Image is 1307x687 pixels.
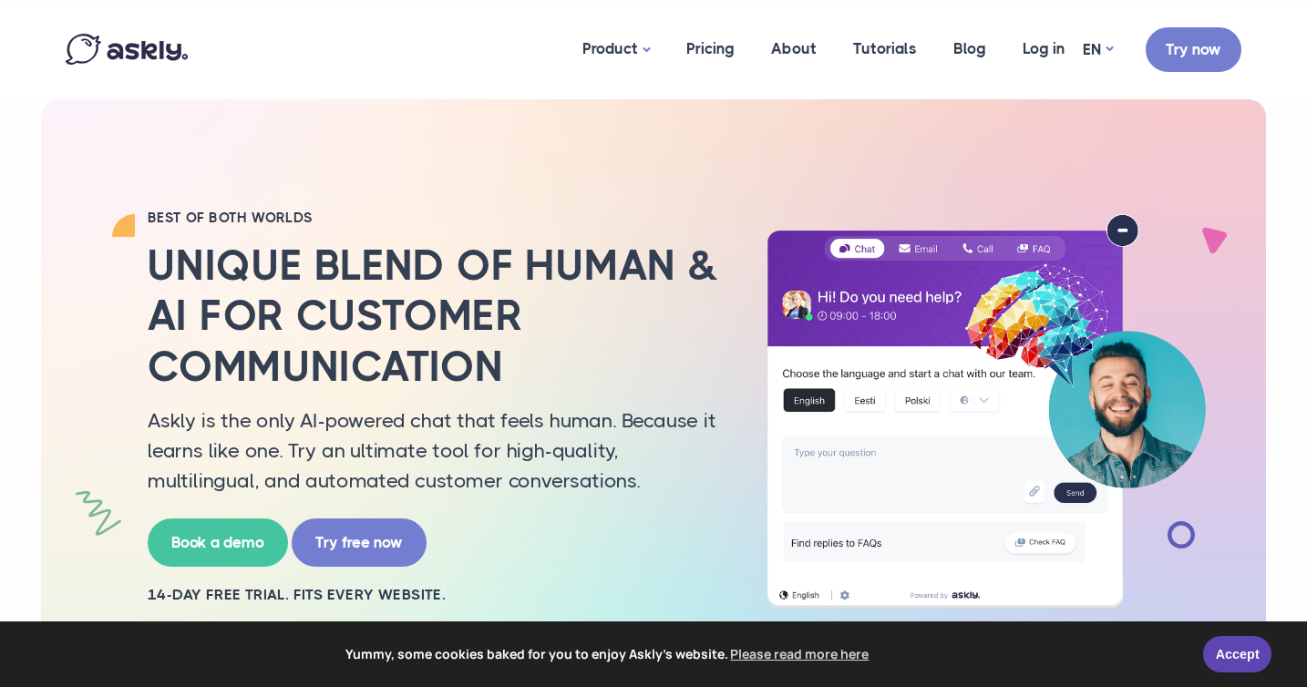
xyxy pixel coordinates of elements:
h2: 14-day free trial. Fits every website. [148,585,722,605]
a: Blog [935,5,1004,93]
a: Tutorials [835,5,935,93]
h2: BEST OF BOTH WORLDS [148,209,722,227]
p: Askly is the only AI-powered chat that feels human. Because it learns like one. Try an ultimate t... [148,405,722,496]
a: EN [1083,36,1113,63]
h2: Unique blend of human & AI for customer communication [148,241,722,392]
a: Product [564,5,668,95]
img: AI multilingual chat [749,214,1223,608]
a: Pricing [668,5,753,93]
img: Askly [66,34,188,65]
a: About [753,5,835,93]
a: learn more about cookies [728,641,872,668]
a: Log in [1004,5,1083,93]
a: Try now [1146,27,1241,72]
a: Book a demo [148,518,288,567]
a: Try free now [292,518,427,567]
a: Accept [1203,636,1271,672]
span: Yummy, some cookies baked for you to enjoy Askly's website. [26,641,1190,668]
